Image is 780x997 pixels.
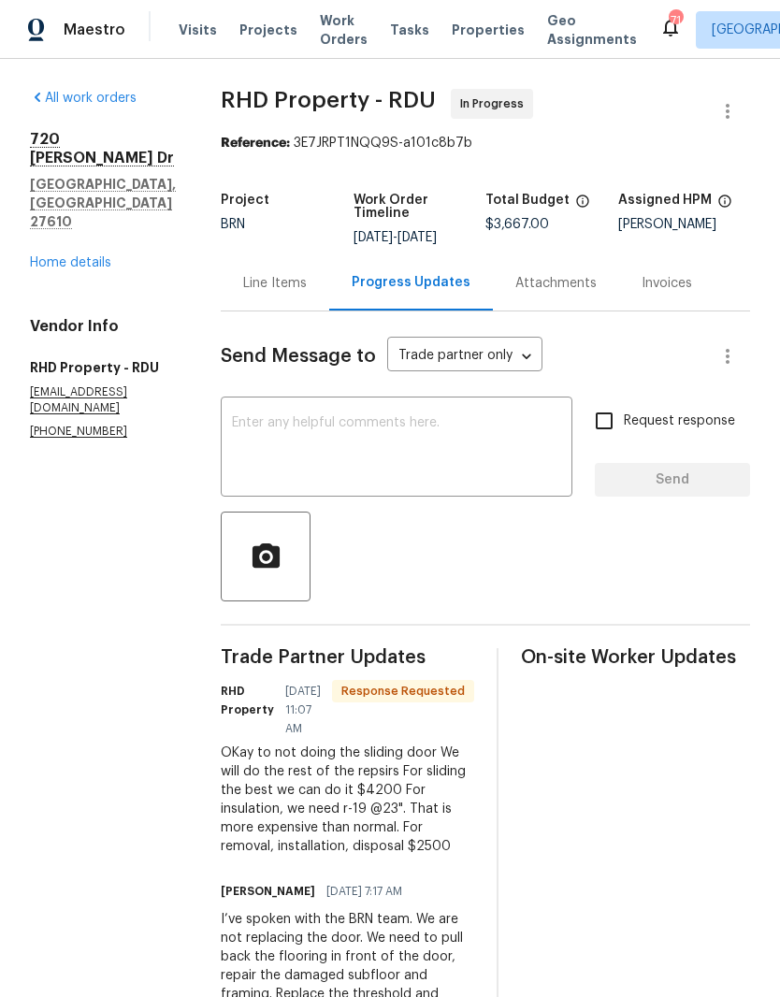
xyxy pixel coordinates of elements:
div: OKay to not doing the sliding door We will do the rest of the repsirs For sliding the best we can... [221,744,474,856]
h5: RHD Property - RDU [30,358,176,377]
div: Attachments [515,274,597,293]
span: BRN [221,218,245,231]
span: $3,667.00 [485,218,549,231]
a: All work orders [30,92,137,105]
span: Geo Assignments [547,11,637,49]
div: Invoices [642,274,692,293]
span: RHD Property - RDU [221,89,436,111]
span: On-site Worker Updates [521,648,750,667]
span: Properties [452,21,525,39]
div: 3E7JRPT1NQQ9S-a101c8b7b [221,134,750,152]
h5: Project [221,194,269,207]
span: Work Orders [320,11,368,49]
div: 71 [669,11,682,30]
b: Reference: [221,137,290,150]
span: The hpm assigned to this work order. [717,194,732,218]
span: [DATE] [397,231,437,244]
h5: Work Order Timeline [354,194,486,220]
span: [DATE] [354,231,393,244]
span: [DATE] 11:07 AM [285,682,321,738]
span: In Progress [460,94,531,113]
span: Visits [179,21,217,39]
h5: Total Budget [485,194,570,207]
span: - [354,231,437,244]
h6: [PERSON_NAME] [221,882,315,901]
span: Maestro [64,21,125,39]
span: Send Message to [221,347,376,366]
h5: Assigned HPM [618,194,712,207]
h4: Vendor Info [30,317,176,336]
span: Request response [624,412,735,431]
span: Tasks [390,23,429,36]
a: Home details [30,256,111,269]
span: Trade Partner Updates [221,648,474,667]
div: Progress Updates [352,273,470,292]
div: [PERSON_NAME] [618,218,751,231]
span: [DATE] 7:17 AM [326,882,402,901]
span: The total cost of line items that have been proposed by Opendoor. This sum includes line items th... [575,194,590,218]
span: Response Requested [334,682,472,701]
h6: RHD Property [221,682,274,719]
span: Projects [239,21,297,39]
div: Trade partner only [387,341,542,372]
div: Line Items [243,274,307,293]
